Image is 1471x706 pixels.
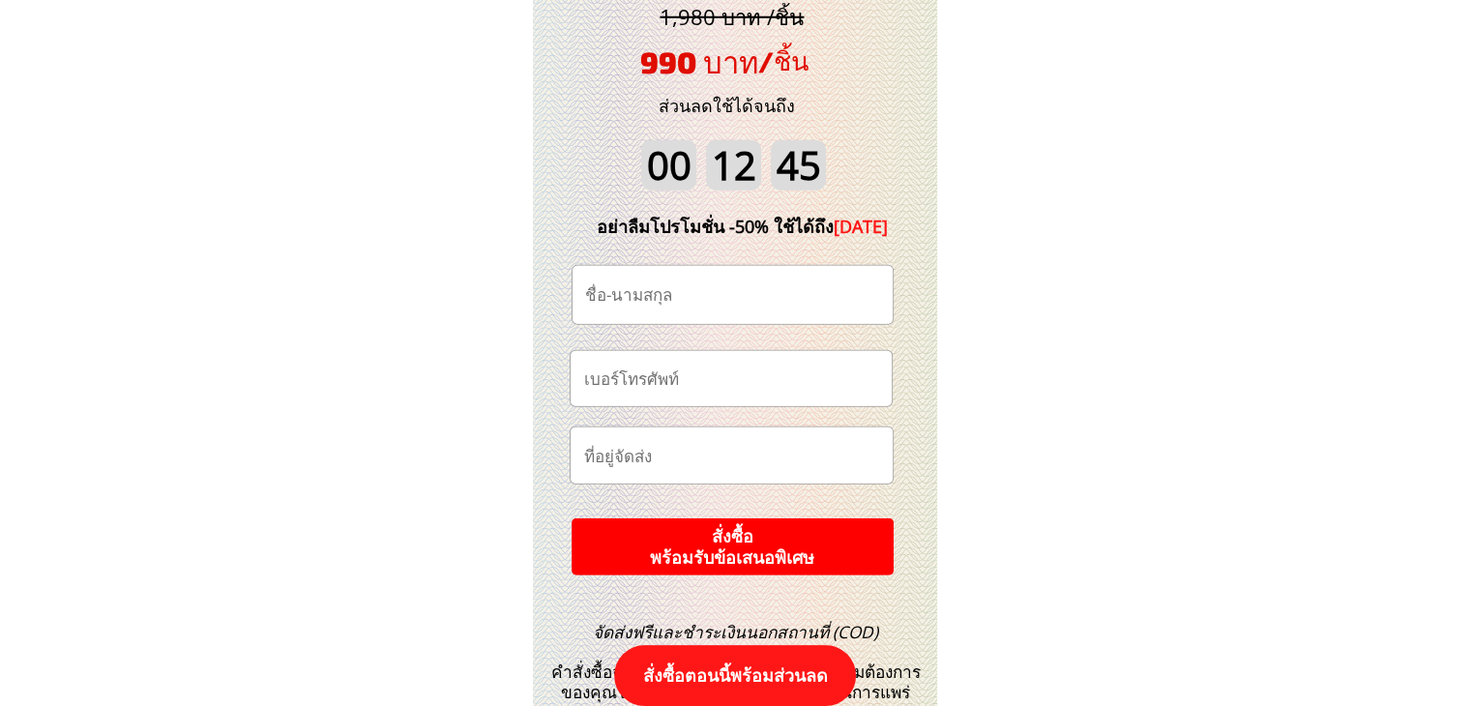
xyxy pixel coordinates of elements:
[568,213,918,241] div: อย่าลืมโปรโมชั่น -50% ใช้ได้ถึง
[593,621,878,643] span: จัดส่งฟรีและชำระเงินนอกสถานที่ (COD)
[578,351,883,406] input: เบอร์โทรศัพท์
[758,44,809,75] span: /ชิ้น
[834,215,888,238] span: [DATE]
[660,2,804,31] span: 1,980 บาท /ชิ้น
[614,645,856,706] p: สั่งซื้อตอนนี้พร้อมส่วนลด
[633,92,821,120] h3: ส่วนลดใช้ได้จนถึง
[580,266,885,324] input: ชื่อ-นามสกุล
[571,518,894,575] p: สั่งซื้อ พร้อมรับข้อเสนอพิเศษ
[578,427,884,484] input: ที่อยู่จัดส่ง
[640,44,758,79] span: 990 บาท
